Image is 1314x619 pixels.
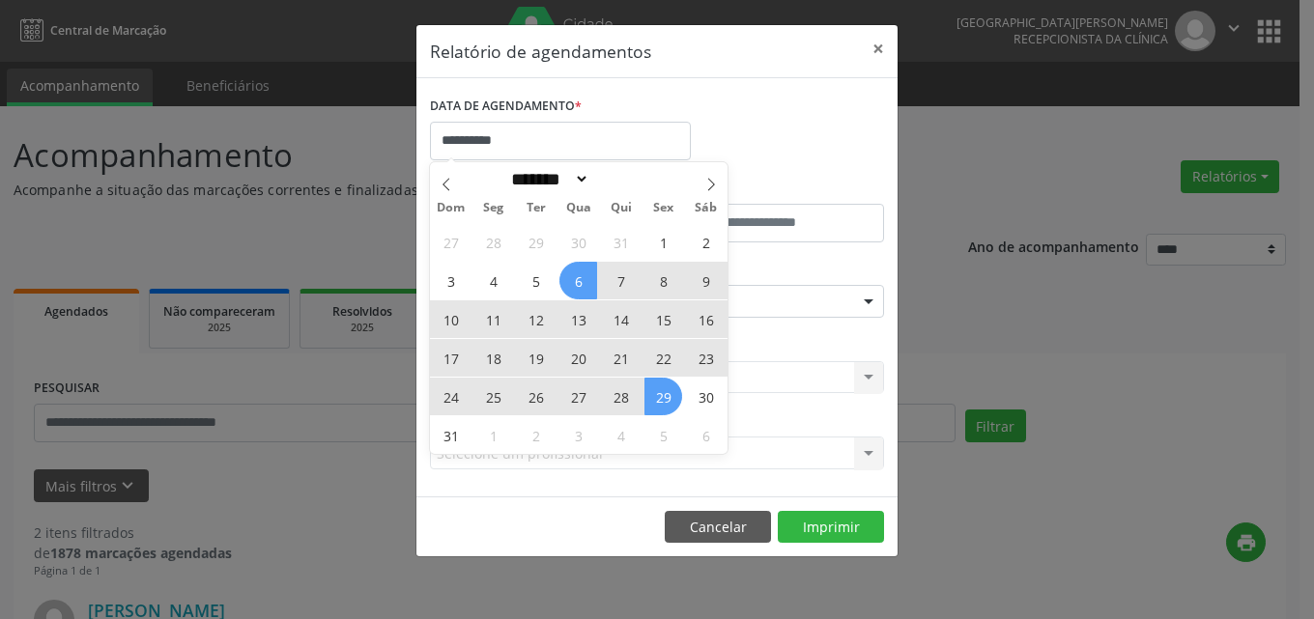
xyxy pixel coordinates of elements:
span: Agosto 22, 2025 [644,339,682,377]
span: Agosto 24, 2025 [432,378,470,415]
button: Close [859,25,898,72]
span: Julho 27, 2025 [432,223,470,261]
span: Julho 31, 2025 [602,223,640,261]
span: Agosto 3, 2025 [432,262,470,299]
span: Julho 29, 2025 [517,223,555,261]
span: Agosto 15, 2025 [644,300,682,338]
span: Agosto 13, 2025 [559,300,597,338]
span: Agosto 5, 2025 [517,262,555,299]
span: Setembro 2, 2025 [517,416,555,454]
button: Cancelar [665,511,771,544]
span: Agosto 4, 2025 [474,262,512,299]
button: Imprimir [778,511,884,544]
span: Agosto 1, 2025 [644,223,682,261]
span: Agosto 17, 2025 [432,339,470,377]
span: Agosto 10, 2025 [432,300,470,338]
span: Agosto 12, 2025 [517,300,555,338]
span: Agosto 25, 2025 [474,378,512,415]
span: Agosto 20, 2025 [559,339,597,377]
h5: Relatório de agendamentos [430,39,651,64]
span: Agosto 16, 2025 [687,300,725,338]
span: Agosto 30, 2025 [687,378,725,415]
span: Agosto 23, 2025 [687,339,725,377]
span: Setembro 6, 2025 [687,416,725,454]
span: Setembro 5, 2025 [644,416,682,454]
span: Sex [643,202,685,214]
span: Setembro 1, 2025 [474,416,512,454]
span: Agosto 26, 2025 [517,378,555,415]
span: Agosto 8, 2025 [644,262,682,299]
span: Qua [557,202,600,214]
input: Year [589,169,653,189]
span: Seg [472,202,515,214]
span: Agosto 21, 2025 [602,339,640,377]
span: Agosto 14, 2025 [602,300,640,338]
span: Setembro 3, 2025 [559,416,597,454]
span: Agosto 9, 2025 [687,262,725,299]
select: Month [504,169,589,189]
span: Agosto 31, 2025 [432,416,470,454]
span: Agosto 11, 2025 [474,300,512,338]
span: Agosto 29, 2025 [644,378,682,415]
span: Agosto 6, 2025 [559,262,597,299]
span: Julho 28, 2025 [474,223,512,261]
span: Qui [600,202,643,214]
label: ATÉ [662,174,884,204]
label: DATA DE AGENDAMENTO [430,92,582,122]
span: Dom [430,202,472,214]
span: Setembro 4, 2025 [602,416,640,454]
span: Agosto 19, 2025 [517,339,555,377]
span: Agosto 27, 2025 [559,378,597,415]
span: Agosto 28, 2025 [602,378,640,415]
span: Sáb [685,202,728,214]
span: Julho 30, 2025 [559,223,597,261]
span: Agosto 7, 2025 [602,262,640,299]
span: Agosto 18, 2025 [474,339,512,377]
span: Ter [515,202,557,214]
span: Agosto 2, 2025 [687,223,725,261]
